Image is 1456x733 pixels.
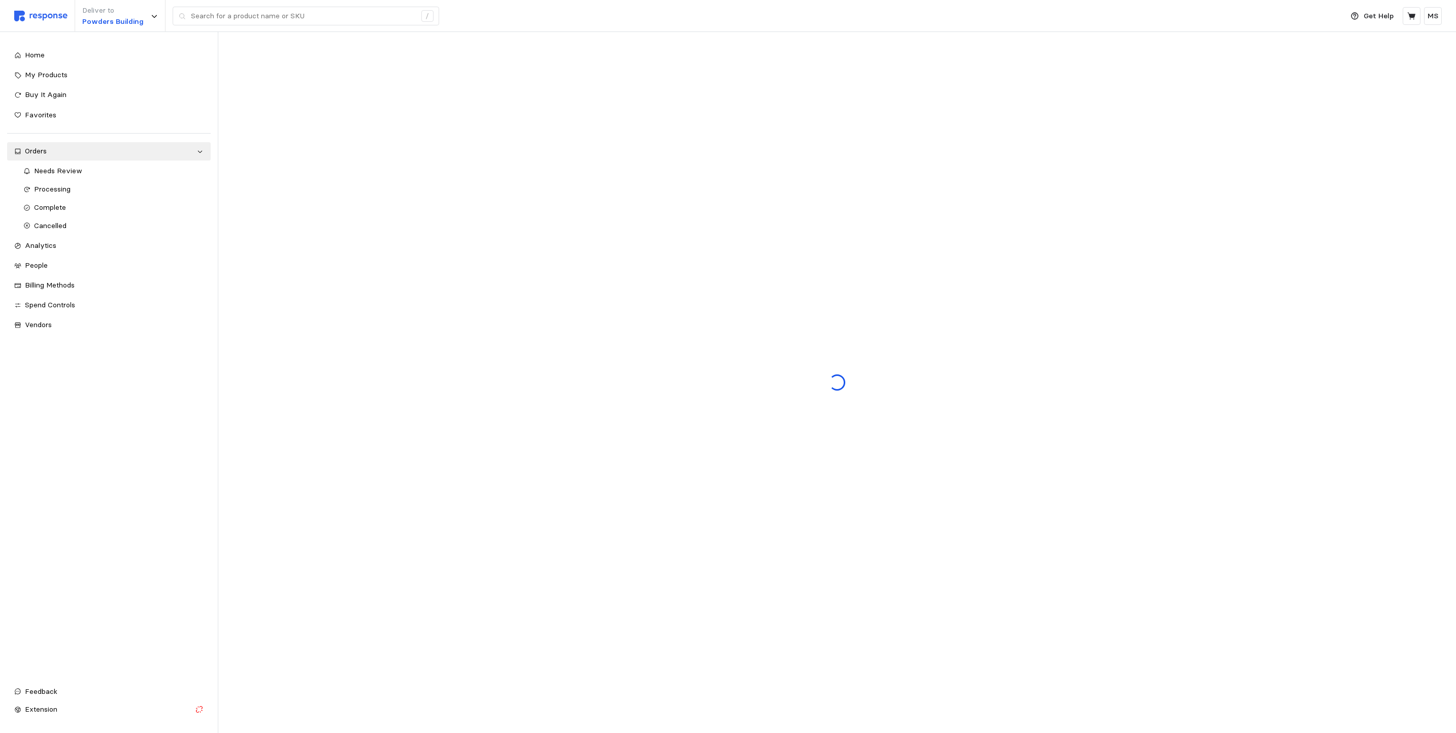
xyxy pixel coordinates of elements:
span: Analytics [25,241,56,250]
span: People [25,261,48,270]
span: Processing [34,184,71,194]
input: Search for a product name or SKU [191,7,416,25]
span: Extension [25,705,57,714]
a: Complete [16,199,211,217]
span: Cancelled [34,221,67,230]
a: Cancelled [16,217,211,235]
div: / [421,10,434,22]
a: People [7,257,211,275]
span: Needs Review [34,166,82,175]
span: Spend Controls [25,300,75,309]
p: Get Help [1364,11,1394,22]
a: Processing [16,180,211,199]
div: Orders [25,146,193,157]
a: Orders [7,142,211,161]
a: Analytics [7,237,211,255]
p: Deliver to [82,5,144,16]
span: Home [25,50,45,59]
span: My Products [25,70,68,79]
a: My Products [7,66,211,84]
button: MS [1424,7,1442,25]
p: MS [1428,11,1438,22]
a: Home [7,46,211,65]
p: Powders Building [82,16,144,27]
button: Get Help [1345,7,1400,26]
button: Feedback [7,683,211,701]
a: Vendors [7,316,211,334]
span: Favorites [25,110,56,119]
button: Extension [7,700,211,719]
a: Spend Controls [7,296,211,314]
span: Buy It Again [25,90,67,99]
span: Feedback [25,687,57,696]
img: svg%3e [14,11,68,21]
a: Needs Review [16,162,211,180]
span: Vendors [25,320,52,329]
a: Buy It Again [7,86,211,104]
a: Favorites [7,106,211,124]
a: Billing Methods [7,276,211,295]
span: Billing Methods [25,280,75,290]
span: Complete [34,203,66,212]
